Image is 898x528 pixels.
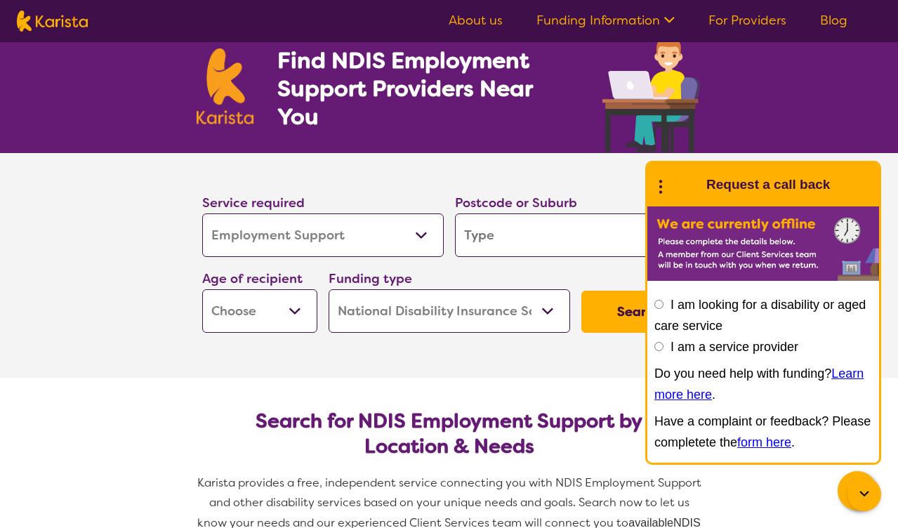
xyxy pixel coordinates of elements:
[706,174,830,195] h1: Request a call back
[671,340,798,354] label: I am a service provider
[670,171,698,199] img: Karista
[455,194,577,211] label: Postcode or Suburb
[838,471,877,510] button: Channel Menu
[277,46,578,131] h1: Find NDIS Employment Support Providers Near You
[213,409,685,459] h2: Search for NDIS Employment Support by Location & Needs
[455,213,696,257] input: Type
[329,270,412,287] label: Funding type
[536,12,675,29] a: Funding Information
[602,30,702,153] img: employment-support
[654,411,872,453] p: Have a complaint or feedback? Please completete the .
[449,12,503,29] a: About us
[581,291,696,333] button: Search
[202,194,305,211] label: Service required
[654,363,872,405] p: Do you need help with funding? .
[17,11,88,32] img: Karista logo
[654,298,866,333] label: I am looking for a disability or aged care service
[197,48,254,124] img: Karista logo
[708,12,786,29] a: For Providers
[820,12,847,29] a: Blog
[647,206,879,281] img: Karista offline chat form to request call back
[202,270,303,287] label: Age of recipient
[737,435,791,449] a: form here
